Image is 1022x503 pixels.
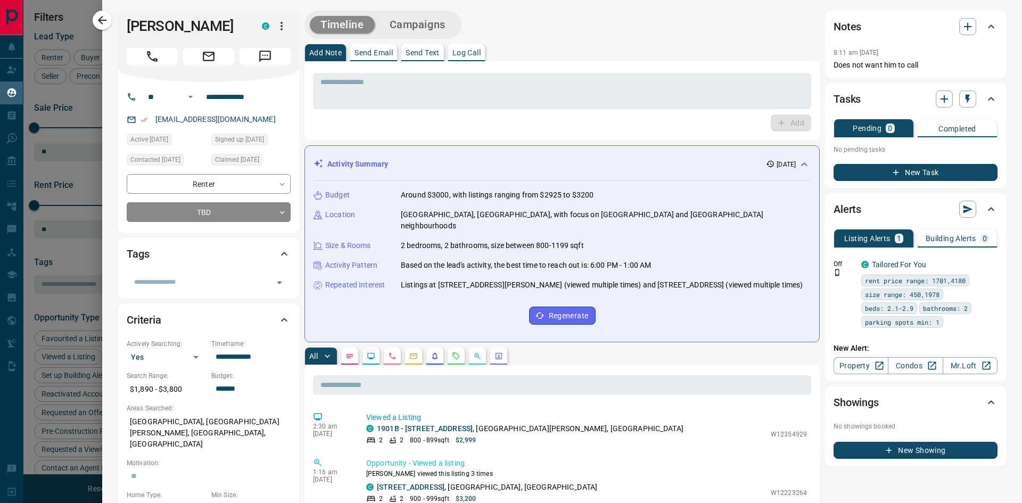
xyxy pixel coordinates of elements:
[897,235,901,242] p: 1
[834,86,998,112] div: Tasks
[926,235,976,242] p: Building Alerts
[452,352,460,360] svg: Requests
[388,352,397,360] svg: Calls
[377,482,597,493] p: , [GEOGRAPHIC_DATA], [GEOGRAPHIC_DATA]
[865,289,939,300] span: size range: 450,1978
[865,303,913,314] span: beds: 2.1-2.9
[377,423,683,434] p: , [GEOGRAPHIC_DATA][PERSON_NAME], [GEOGRAPHIC_DATA]
[401,279,803,291] p: Listings at [STREET_ADDRESS][PERSON_NAME] (viewed multiple times) and [STREET_ADDRESS] (viewed mu...
[771,430,807,439] p: W12354929
[834,343,998,354] p: New Alert:
[314,154,811,174] div: Activity Summary[DATE]
[834,422,998,431] p: No showings booked
[310,16,375,34] button: Timeline
[215,134,264,145] span: Signed up [DATE]
[211,371,291,381] p: Budget:
[888,357,943,374] a: Condos
[379,16,456,34] button: Campaigns
[834,259,855,269] p: Off
[529,307,596,325] button: Regenerate
[406,49,440,56] p: Send Text
[834,49,879,56] p: 8:11 am [DATE]
[127,241,291,267] div: Tags
[366,483,374,491] div: condos.ca
[834,18,861,35] h2: Notes
[834,196,998,222] div: Alerts
[401,209,811,232] p: [GEOGRAPHIC_DATA], [GEOGRAPHIC_DATA], with focus on [GEOGRAPHIC_DATA] and [GEOGRAPHIC_DATA] neigh...
[456,435,476,445] p: $2,999
[834,394,879,411] h2: Showings
[377,424,473,433] a: 1901B - [STREET_ADDRESS]
[923,303,968,314] span: bathrooms: 2
[313,423,350,430] p: 2:30 am
[452,49,481,56] p: Log Call
[473,352,482,360] svg: Opportunities
[127,371,206,381] p: Search Range:
[844,235,891,242] p: Listing Alerts
[127,339,206,349] p: Actively Searching:
[943,357,998,374] a: Mr.Loft
[431,352,439,360] svg: Listing Alerts
[309,352,318,360] p: All
[366,412,807,423] p: Viewed a Listing
[184,90,197,103] button: Open
[888,125,892,132] p: 0
[327,159,388,170] p: Activity Summary
[141,116,148,123] svg: Email Verified
[853,125,881,132] p: Pending
[211,154,291,169] div: Tue Sep 09 2025
[872,260,926,269] a: Tailored For You
[366,425,374,432] div: condos.ca
[155,115,276,123] a: [EMAIL_ADDRESS][DOMAIN_NAME]
[834,164,998,181] button: New Task
[401,260,651,271] p: Based on the lead's activity, the best time to reach out is: 6:00 PM - 1:00 AM
[325,240,371,251] p: Size & Rooms
[127,48,178,65] span: Call
[366,458,807,469] p: Opportunity - Viewed a listing
[400,435,403,445] p: 2
[325,209,355,220] p: Location
[938,125,976,133] p: Completed
[771,488,807,498] p: W12223264
[355,49,393,56] p: Send Email
[834,201,861,218] h2: Alerts
[313,476,350,483] p: [DATE]
[127,307,291,333] div: Criteria
[834,142,998,158] p: No pending tasks
[366,469,807,479] p: [PERSON_NAME] viewed this listing 3 times
[401,189,594,201] p: Around $3000, with listings ranging from $2925 to $3200
[127,202,291,222] div: TBD
[127,349,206,366] div: Yes
[345,352,354,360] svg: Notes
[401,240,584,251] p: 2 bedrooms, 2 bathrooms, size between 800-1199 sqft
[127,245,149,262] h2: Tags
[865,317,939,327] span: parking spots min: 1
[183,48,234,65] span: Email
[211,339,291,349] p: Timeframe:
[127,311,161,328] h2: Criteria
[834,442,998,459] button: New Showing
[127,18,246,35] h1: [PERSON_NAME]
[834,14,998,39] div: Notes
[834,269,841,276] svg: Push Notification Only
[127,458,291,468] p: Motivation:
[865,275,966,286] span: rent price range: 1701,4180
[130,134,168,145] span: Active [DATE]
[367,352,375,360] svg: Lead Browsing Activity
[127,490,206,500] p: Home Type:
[379,435,383,445] p: 2
[377,483,444,491] a: [STREET_ADDRESS]
[861,261,869,268] div: condos.ca
[262,22,269,30] div: condos.ca
[240,48,291,65] span: Message
[983,235,987,242] p: 0
[211,490,291,500] p: Min Size:
[127,154,206,169] div: Tue Sep 09 2025
[211,134,291,149] div: Mon Sep 08 2025
[325,279,385,291] p: Repeated Interest
[130,154,180,165] span: Contacted [DATE]
[127,381,206,398] p: $1,890 - $3,800
[309,49,342,56] p: Add Note
[272,275,287,290] button: Open
[834,90,861,108] h2: Tasks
